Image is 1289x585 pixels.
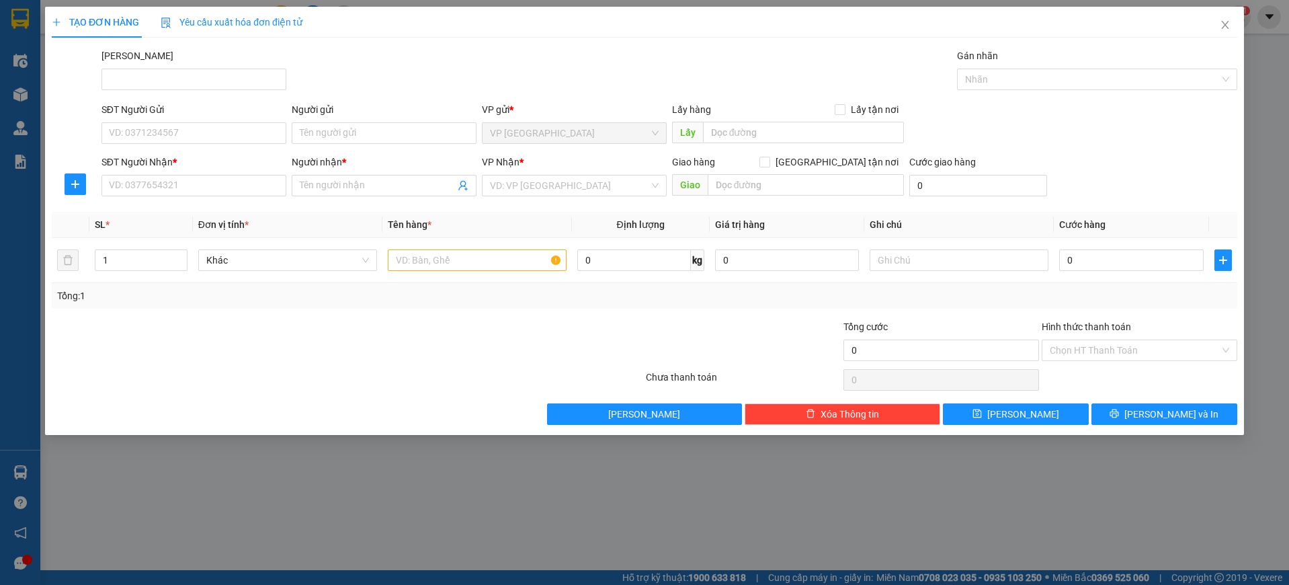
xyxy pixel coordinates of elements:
[870,249,1048,271] input: Ghi Chú
[672,104,711,115] span: Lấy hàng
[864,212,1054,238] th: Ghi chú
[1220,19,1231,30] span: close
[806,409,815,420] span: delete
[672,157,715,167] span: Giao hàng
[482,157,519,167] span: VP Nhận
[161,17,302,28] span: Yêu cầu xuất hóa đơn điện tử
[943,403,1089,425] button: save[PERSON_NAME]
[672,174,708,196] span: Giao
[1110,409,1119,420] span: printer
[987,407,1059,422] span: [PERSON_NAME]
[7,73,93,117] li: VP VP [GEOGRAPHIC_DATA]
[617,219,665,230] span: Định lượng
[703,122,905,143] input: Dọc đường
[715,249,860,271] input: 0
[161,17,171,28] img: icon
[388,249,567,271] input: VD: Bàn, Ghế
[7,7,195,57] li: Nam Hải Limousine
[388,219,431,230] span: Tên hàng
[101,69,286,90] input: Mã ĐH
[821,407,879,422] span: Xóa Thông tin
[7,7,54,54] img: logo.jpg
[644,370,843,393] div: Chưa thanh toán
[1214,249,1232,271] button: plus
[101,50,173,61] label: Mã ĐH
[206,250,369,270] span: Khác
[1124,407,1218,422] span: [PERSON_NAME] và In
[198,219,249,230] span: Đơn vị tính
[957,50,998,61] label: Gán nhãn
[95,219,106,230] span: SL
[691,249,704,271] span: kg
[1091,403,1237,425] button: printer[PERSON_NAME] và In
[93,73,179,102] li: VP VP [PERSON_NAME]
[708,174,905,196] input: Dọc đường
[972,409,982,420] span: save
[715,219,765,230] span: Giá trị hàng
[844,321,888,332] span: Tổng cước
[57,249,79,271] button: delete
[1215,255,1231,266] span: plus
[101,102,286,117] div: SĐT Người Gửi
[57,288,497,303] div: Tổng: 1
[1206,7,1244,44] button: Close
[846,102,905,117] span: Lấy tận nơi
[547,403,743,425] button: [PERSON_NAME]
[65,179,85,190] span: plus
[65,173,86,195] button: plus
[292,155,476,169] div: Người nhận
[490,123,659,143] span: VP Nha Trang
[292,102,476,117] div: Người gửi
[771,155,905,169] span: [GEOGRAPHIC_DATA] tận nơi
[52,17,61,27] span: plus
[910,175,1047,196] input: Cước giao hàng
[101,155,286,169] div: SĐT Người Nhận
[672,122,703,143] span: Lấy
[609,407,681,422] span: [PERSON_NAME]
[1059,219,1106,230] span: Cước hàng
[1042,321,1131,332] label: Hình thức thanh toán
[52,17,139,28] span: TẠO ĐƠN HÀNG
[745,403,940,425] button: deleteXóa Thông tin
[910,157,976,167] label: Cước giao hàng
[482,102,667,117] div: VP gửi
[458,180,468,191] span: user-add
